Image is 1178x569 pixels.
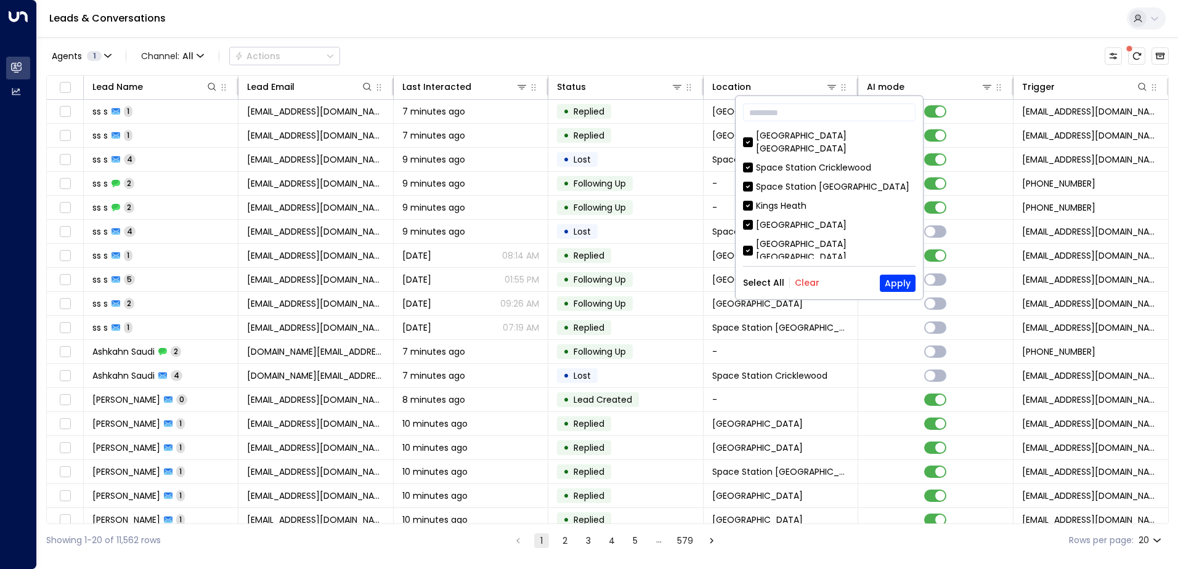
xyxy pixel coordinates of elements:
div: Trigger [1022,79,1148,94]
span: 7 minutes ago [402,129,465,142]
span: Toggle select row [57,224,73,240]
div: • [563,221,569,242]
div: Last Interacted [402,79,528,94]
span: 9 minutes ago [402,225,465,238]
span: Toggle select row [57,344,73,360]
span: imp.forsale@gmail.com [247,369,384,382]
td: - [704,340,858,363]
p: 01:55 PM [505,273,539,286]
span: 2 [124,202,134,212]
span: leads@space-station.co.uk [1022,297,1160,310]
span: +447404737737 [1022,345,1095,358]
div: 20 [1139,531,1164,549]
span: Replied [574,442,604,454]
span: Toggle select row [57,440,73,456]
div: Actions [235,50,280,62]
span: 7 minutes ago [402,369,465,382]
span: leads@space-station.co.uk [1022,225,1160,238]
span: 1 [124,130,132,140]
span: 9 minutes ago [402,201,465,214]
td: - [704,196,858,219]
div: • [563,173,569,194]
span: Space Station Hall Green [712,442,803,454]
span: Toggle select row [57,104,73,119]
span: leads@space-station.co.uk [1022,273,1160,286]
span: Following Up [574,297,626,310]
span: Toggle select row [57,392,73,408]
span: ss s [92,297,108,310]
span: 1 [176,442,185,453]
div: • [563,101,569,122]
span: Toggle select row [57,320,73,336]
span: Space Station Stirchley [712,129,803,142]
span: Replied [574,514,604,526]
span: ss s [92,249,108,262]
div: Last Interacted [402,79,471,94]
span: saranaya@gmail.com [247,225,384,238]
div: Status [557,79,586,94]
span: 1 [176,514,185,525]
button: Go to next page [704,533,719,548]
span: vyhupigiq@gmail.com [247,418,384,430]
div: Location [712,79,838,94]
span: Graham Nieves [92,393,160,406]
span: saranaya@gmail.com [247,321,384,334]
div: Space Station [GEOGRAPHIC_DATA] [743,180,916,193]
span: Mar 25, 2025 [402,297,431,310]
span: There are new threads available. Refresh the grid to view the latest updates. [1128,47,1145,65]
span: 1 [176,466,185,477]
span: Toggle select all [57,80,73,95]
div: Status [557,79,683,94]
span: Lead Created [574,393,632,406]
nav: pagination navigation [510,533,720,548]
div: • [563,485,569,506]
p: 07:19 AM [503,321,539,334]
span: Toggle select row [57,488,73,504]
span: leads@space-station.co.uk [1022,153,1160,166]
span: saranaya@gmail.com [247,129,384,142]
span: Space Station Hall Green [712,418,803,430]
span: ss s [92,225,108,238]
span: Ashkahn Saudi [92,369,155,382]
button: Channel:All [136,47,209,65]
span: Lev Lang [92,490,160,502]
span: naxuro@gmail.com [247,514,384,526]
span: ss s [92,201,108,214]
div: Lead Email [247,79,294,94]
div: Kings Heath [756,200,806,212]
span: vyhupigiq@gmail.com [247,393,384,406]
span: Following Up [574,345,626,358]
span: ss s [92,177,108,190]
span: Space Station Garretts Green [712,321,849,334]
button: Apply [880,275,916,292]
span: leads@space-station.co.uk [1022,490,1160,502]
span: Toggle select row [57,416,73,432]
span: Replied [574,129,604,142]
span: leads@space-station.co.uk [1022,105,1160,118]
span: Toggle select row [57,248,73,264]
span: 1 [176,490,185,501]
span: saranaya@gmail.com [247,273,384,286]
div: Location [712,79,751,94]
span: Vivien Cantu [92,514,160,526]
div: • [563,149,569,170]
span: 2 [171,346,181,357]
button: Go to page 579 [675,533,696,548]
div: [GEOGRAPHIC_DATA] [743,219,916,232]
span: 4 [124,154,136,164]
span: Ashkahn Saudi [92,345,155,358]
div: • [563,437,569,458]
span: saranaya@gmail.com [247,297,384,310]
span: Space Station Hall Green [712,273,803,286]
span: 9 minutes ago [402,153,465,166]
div: … [651,533,666,548]
span: Space Station Daventry [712,153,814,166]
span: Toggle select row [57,368,73,384]
span: Toggle select row [57,176,73,192]
span: leads@space-station.co.uk [1022,369,1160,382]
span: ss s [92,129,108,142]
span: Apr 02, 2025 [402,273,431,286]
span: xejetu@gmail.com [247,490,384,502]
span: Replied [574,418,604,430]
span: Space Station Stirchley [712,105,803,118]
